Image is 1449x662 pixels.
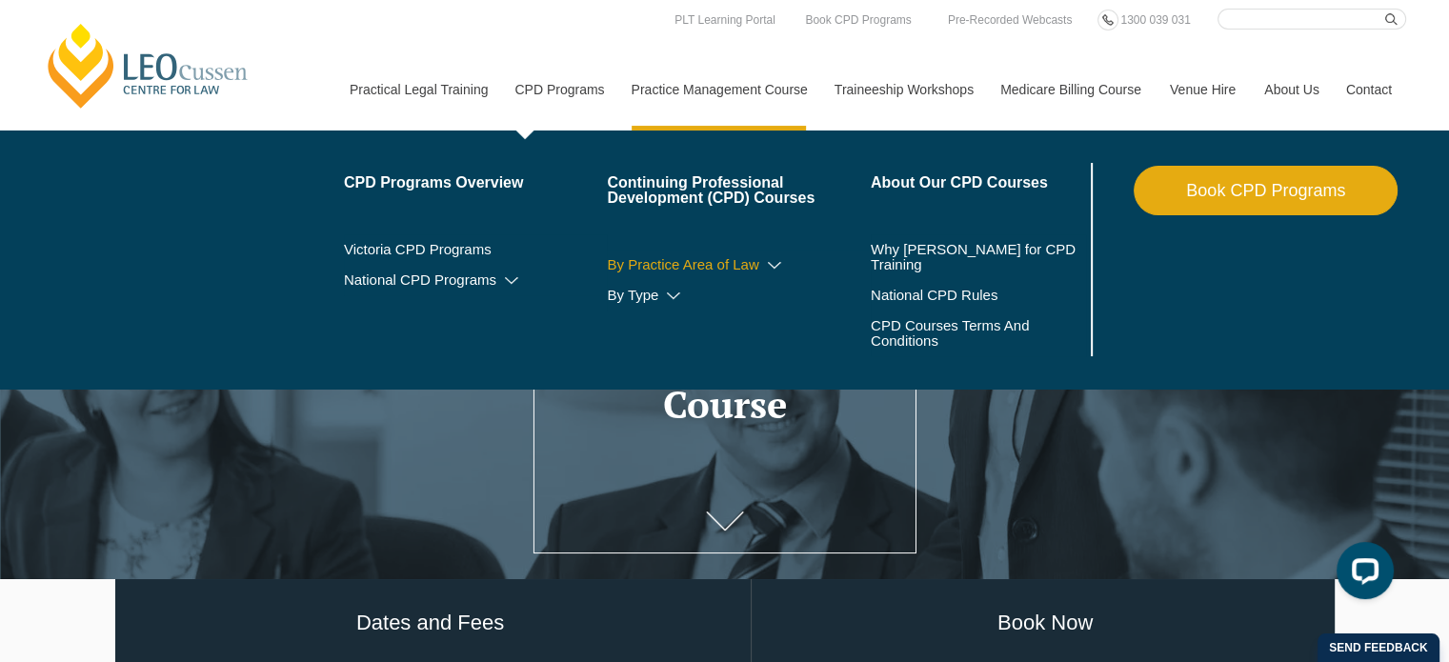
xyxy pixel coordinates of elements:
a: Continuing Professional Development (CPD) Courses [607,175,871,206]
a: National CPD Programs [344,272,608,288]
a: Book CPD Programs [800,10,916,30]
a: Traineeship Workshops [820,49,986,130]
a: PLT Learning Portal [670,10,780,30]
a: Book CPD Programs [1134,166,1398,215]
a: Practice Management Course [617,49,820,130]
a: [PERSON_NAME] Centre for Law [43,21,253,110]
a: About Us [1250,49,1332,130]
a: Venue Hire [1156,49,1250,130]
a: Victoria CPD Programs [344,242,608,257]
a: Practical Legal Training [335,49,501,130]
a: CPD Programs [500,49,616,130]
a: By Type [607,288,871,303]
a: Contact [1332,49,1406,130]
h1: Practice Management Course [551,299,898,425]
a: Medicare Billing Course [986,49,1156,130]
a: Pre-Recorded Webcasts [943,10,1077,30]
a: 1300 039 031 [1116,10,1195,30]
a: About Our CPD Courses [871,175,1087,191]
a: Why [PERSON_NAME] for CPD Training [871,242,1087,272]
span: 1300 039 031 [1120,13,1190,27]
a: National CPD Rules [871,288,1087,303]
a: CPD Courses Terms And Conditions [871,318,1039,349]
iframe: LiveChat chat widget [1321,534,1401,614]
a: By Practice Area of Law [607,257,871,272]
a: CPD Programs Overview [344,175,608,191]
